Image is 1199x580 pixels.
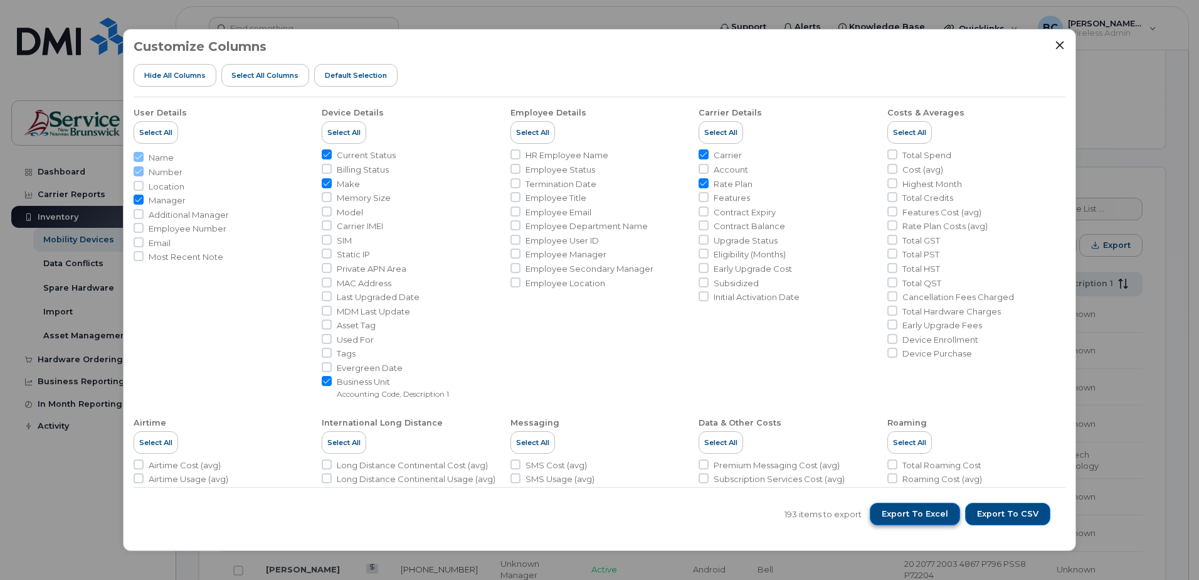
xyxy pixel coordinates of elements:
[337,459,488,471] span: Long Distance Continental Cost (avg)
[902,277,941,289] span: Total QST
[699,417,781,429] div: Data & Other Costs
[526,263,653,275] span: Employee Secondary Manager
[1054,40,1065,51] button: Close
[902,235,940,247] span: Total GST
[704,127,737,137] span: Select All
[322,107,384,119] div: Device Details
[139,127,172,137] span: Select All
[516,438,549,448] span: Select All
[337,164,389,176] span: Billing Status
[327,438,361,448] span: Select All
[516,127,549,137] span: Select All
[526,178,596,190] span: Termination Date
[337,207,363,218] span: Model
[699,431,743,454] button: Select All
[714,473,845,485] span: Subscription Services Cost (avg)
[977,508,1038,520] span: Export to CSV
[699,121,743,144] button: Select All
[337,291,420,303] span: Last Upgraded Date
[714,459,840,471] span: Premium Messaging Cost (avg)
[314,64,398,87] button: Default Selection
[134,121,178,144] button: Select All
[714,192,750,204] span: Features
[526,235,599,247] span: Employee User ID
[902,348,972,360] span: Device Purchase
[221,64,310,87] button: Select all Columns
[714,249,786,260] span: Eligibility (Months)
[337,306,410,318] span: MDM Last Update
[337,263,406,275] span: Private APN Area
[704,438,737,448] span: Select All
[526,164,595,176] span: Employee Status
[526,149,608,161] span: HR Employee Name
[149,181,184,193] span: Location
[526,473,594,485] span: SMS Usage (avg)
[337,220,383,232] span: Carrier IMEI
[149,237,171,249] span: Email
[337,362,403,374] span: Evergreen Date
[337,348,356,360] span: Tags
[887,121,932,144] button: Select All
[526,277,605,289] span: Employee Location
[965,503,1050,525] button: Export to CSV
[714,277,759,289] span: Subsidized
[902,306,1001,318] span: Total Hardware Charges
[902,320,982,331] span: Early Upgrade Fees
[902,263,940,275] span: Total HST
[714,220,785,232] span: Contract Balance
[699,107,762,119] div: Carrier Details
[149,473,228,485] span: Airtime Usage (avg)
[322,121,366,144] button: Select All
[510,417,559,429] div: Messaging
[526,220,648,232] span: Employee Department Name
[902,220,988,232] span: Rate Plan Costs (avg)
[510,107,586,119] div: Employee Details
[714,178,753,190] span: Rate Plan
[902,249,939,260] span: Total PST
[231,70,298,80] span: Select all Columns
[714,235,778,247] span: Upgrade Status
[337,320,376,331] span: Asset Tag
[714,263,792,275] span: Early Upgrade Cost
[902,192,953,204] span: Total Credits
[337,389,449,399] small: Accounting Code, Description 1
[893,127,926,137] span: Select All
[902,207,981,218] span: Features Cost (avg)
[902,473,982,485] span: Roaming Cost (avg)
[149,251,223,263] span: Most Recent Note
[337,473,495,485] span: Long Distance Continental Usage (avg)
[887,417,927,429] div: Roaming
[337,249,370,260] span: Static IP
[337,235,352,247] span: SIM
[144,70,206,80] span: Hide All Columns
[149,195,186,207] span: Manager
[714,149,742,161] span: Carrier
[902,164,943,176] span: Cost (avg)
[327,127,361,137] span: Select All
[887,107,964,119] div: Costs & Averages
[714,291,800,303] span: Initial Activation Date
[893,438,926,448] span: Select All
[870,503,960,525] button: Export to Excel
[149,209,229,221] span: Additional Manager
[134,64,216,87] button: Hide All Columns
[325,70,387,80] span: Default Selection
[714,164,748,176] span: Account
[337,334,374,346] span: Used For
[322,431,366,454] button: Select All
[149,459,221,471] span: Airtime Cost (avg)
[510,431,555,454] button: Select All
[149,166,182,178] span: Number
[337,178,360,190] span: Make
[149,152,174,164] span: Name
[784,508,862,520] span: 193 items to export
[337,149,396,161] span: Current Status
[337,277,391,289] span: MAC Address
[902,459,981,471] span: Total Roaming Cost
[526,207,591,218] span: Employee Email
[882,508,948,520] span: Export to Excel
[902,291,1014,303] span: Cancellation Fees Charged
[139,438,172,448] span: Select All
[887,431,932,454] button: Select All
[337,192,391,204] span: Memory Size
